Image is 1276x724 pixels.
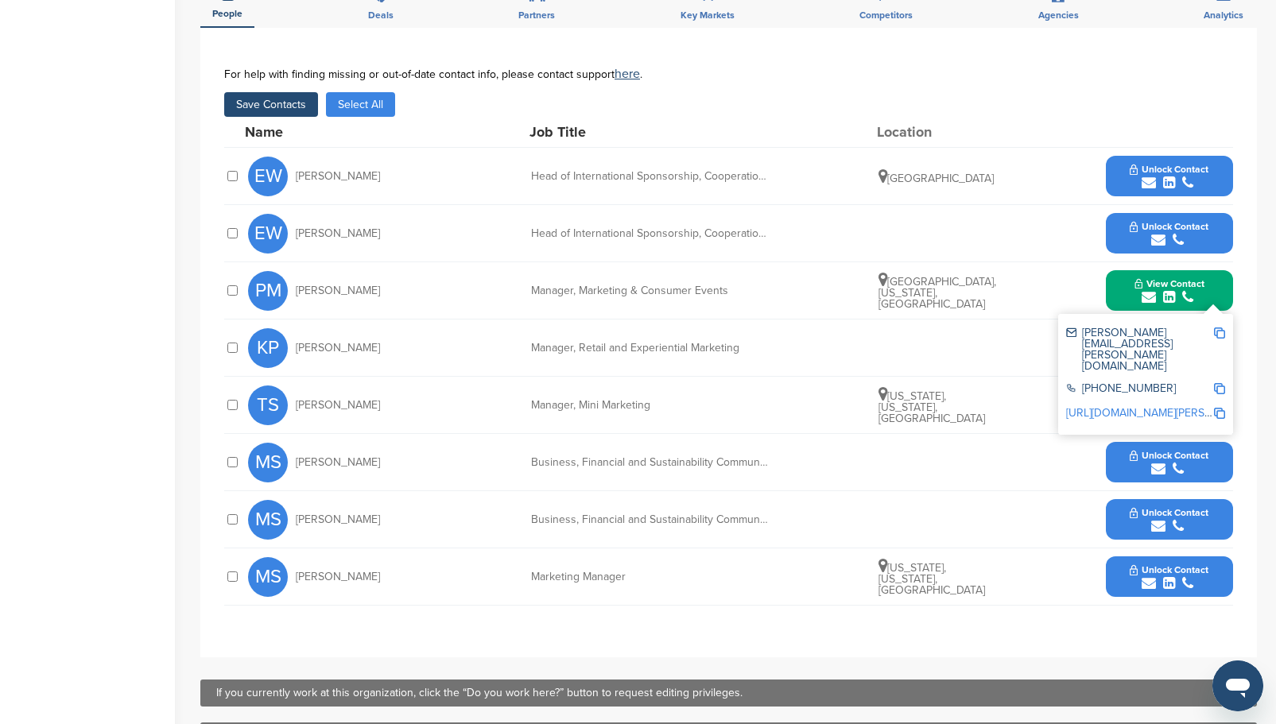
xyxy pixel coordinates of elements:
[1111,439,1228,486] button: Unlock Contact
[296,571,380,583] span: [PERSON_NAME]
[296,285,380,296] span: [PERSON_NAME]
[1111,210,1228,257] button: Unlock Contact
[248,214,288,254] span: EW
[531,228,770,239] div: Head of International Sponsorship, Cooperation and Product Placement
[1111,496,1228,544] button: Unlock Contact
[1130,164,1208,175] span: Unlock Contact
[878,172,994,185] span: [GEOGRAPHIC_DATA]
[1130,564,1208,575] span: Unlock Contact
[248,443,288,482] span: MS
[518,10,555,20] span: Partners
[615,66,640,82] a: here
[531,457,770,468] div: Business, Financial and Sustainability Communications
[216,687,1241,699] div: If you currently work at this organization, click the “Do you work here?” button to request editi...
[296,171,380,182] span: [PERSON_NAME]
[224,92,318,117] button: Save Contacts
[1134,278,1204,289] span: View Contact
[296,400,380,411] span: [PERSON_NAME]
[248,557,288,597] span: MS
[1066,383,1213,397] div: [PHONE_NUMBER]
[531,514,770,525] div: Business, Financial and Sustainability Communications
[531,343,770,354] div: Manager, Retail and Experiential Marketing
[248,271,288,311] span: PM
[681,10,735,20] span: Key Markets
[1212,660,1263,711] iframe: Button to launch messaging window
[1130,221,1208,232] span: Unlock Contact
[531,171,770,182] div: Head of International Sponsorship, Cooperation and Product Placement
[531,285,770,296] div: Manager, Marketing & Consumer Events
[296,228,380,239] span: [PERSON_NAME]
[1115,267,1224,315] button: View Contact
[224,68,1233,80] div: For help with finding missing or out-of-date contact info, please contact support .
[1214,408,1225,419] img: Copy
[878,275,996,311] span: [GEOGRAPHIC_DATA], [US_STATE], [GEOGRAPHIC_DATA]
[296,514,380,525] span: [PERSON_NAME]
[878,561,985,597] span: [US_STATE], [US_STATE], [GEOGRAPHIC_DATA]
[245,125,420,139] div: Name
[1130,507,1208,518] span: Unlock Contact
[877,125,996,139] div: Location
[296,457,380,468] span: [PERSON_NAME]
[531,571,770,583] div: Marketing Manager
[248,157,288,196] span: EW
[248,385,288,425] span: TS
[248,328,288,368] span: KP
[296,343,380,354] span: [PERSON_NAME]
[1038,10,1079,20] span: Agencies
[1214,327,1225,339] img: Copy
[248,500,288,540] span: MS
[1130,450,1208,461] span: Unlock Contact
[531,400,770,411] div: Manager, Mini Marketing
[368,10,394,20] span: Deals
[1111,153,1228,200] button: Unlock Contact
[1066,406,1260,420] a: [URL][DOMAIN_NAME][PERSON_NAME]
[529,125,768,139] div: Job Title
[859,10,913,20] span: Competitors
[1204,10,1243,20] span: Analytics
[1066,327,1213,372] div: [PERSON_NAME][EMAIL_ADDRESS][PERSON_NAME][DOMAIN_NAME]
[212,9,242,18] span: People
[326,92,395,117] button: Select All
[878,389,985,425] span: [US_STATE], [US_STATE], [GEOGRAPHIC_DATA]
[1111,553,1228,601] button: Unlock Contact
[1214,383,1225,394] img: Copy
